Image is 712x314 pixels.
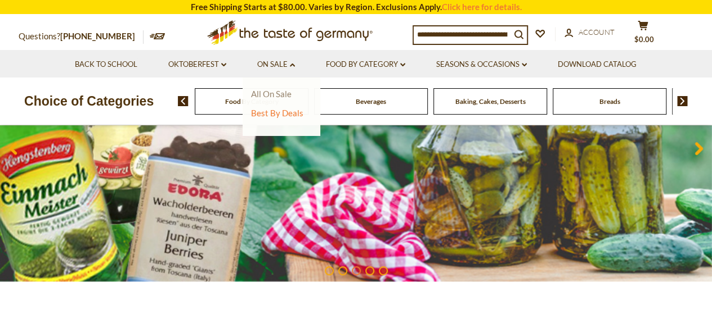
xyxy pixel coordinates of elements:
img: previous arrow [178,96,189,106]
a: On Sale [257,58,295,71]
a: Baking, Cakes, Desserts [455,97,526,106]
a: Food By Category [225,97,279,106]
a: Account [565,26,615,39]
a: Breads [599,97,620,106]
a: Seasons & Occasions [436,58,527,71]
a: Food By Category [326,58,405,71]
a: Download Catalog [558,58,637,71]
span: Account [579,28,615,37]
a: [PHONE_NUMBER] [60,31,135,41]
a: Oktoberfest [168,58,226,71]
a: Best By Deals [251,108,303,118]
img: next arrow [677,96,688,106]
span: $0.00 [634,35,654,44]
p: Questions? [19,29,144,44]
button: $0.00 [626,20,660,48]
a: Beverages [356,97,386,106]
a: Back to School [75,58,137,71]
a: All On Sale [251,89,292,99]
a: Click here for details. [442,2,522,12]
